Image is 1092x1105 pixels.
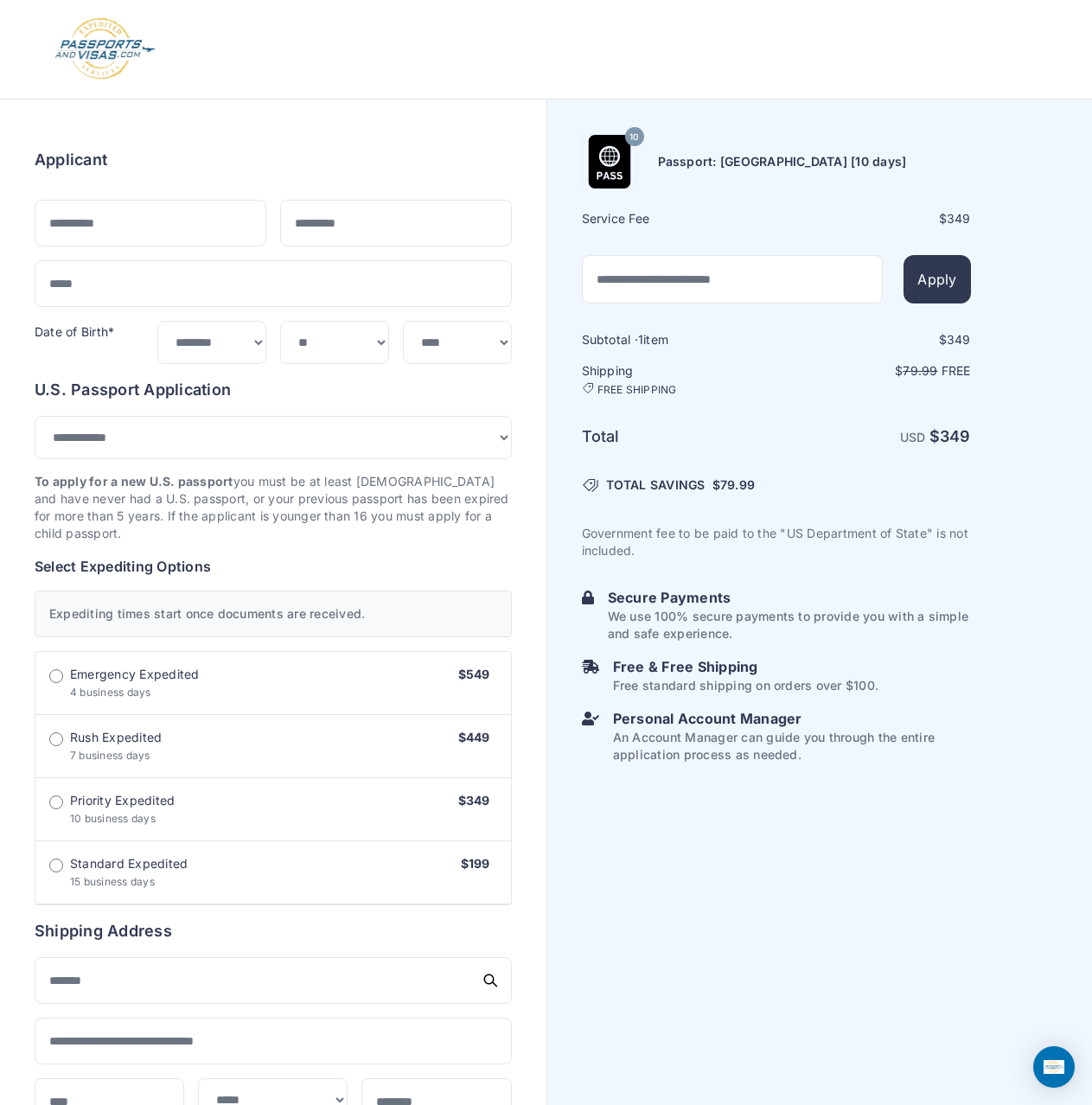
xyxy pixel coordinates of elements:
[608,608,971,642] p: We use 100% secure payments to provide you with a simple and safe experience.
[947,211,971,226] span: 349
[35,474,233,489] strong: To apply for a new U.S. passport
[629,126,638,149] span: 10
[461,856,490,871] span: $199
[35,919,512,943] h6: Shipping Address
[904,255,970,303] button: Apply
[712,476,755,494] span: $
[582,210,775,227] h6: Service Fee
[35,148,107,172] h6: Applicant
[582,525,971,559] p: Government fee to be paid to the "US Department of State" is not included.
[638,332,643,347] span: 1
[903,363,937,378] span: 79.99
[35,591,512,637] div: Expediting times start once documents are received.
[54,17,156,81] img: Logo
[70,666,200,683] span: Emergency Expedited
[582,425,775,449] h6: Total
[613,677,878,694] p: Free standard shipping on orders over $100.
[658,153,907,170] h6: Passport: [GEOGRAPHIC_DATA] [10 days]
[778,331,971,348] div: $
[458,667,490,681] span: $549
[35,556,512,577] h6: Select Expediting Options
[720,477,755,492] span: 79.99
[929,427,971,445] strong: $
[70,855,188,872] span: Standard Expedited
[458,730,490,744] span: $449
[608,587,971,608] h6: Secure Payments
[70,792,175,809] span: Priority Expedited
[1033,1046,1075,1088] div: Open Intercom Messenger
[70,875,155,888] span: 15 business days
[458,793,490,808] span: $349
[940,427,971,445] span: 349
[583,135,636,188] img: Product Name
[70,812,156,825] span: 10 business days
[582,331,775,348] h6: Subtotal · item
[70,729,162,746] span: Rush Expedited
[35,473,512,542] p: you must be at least [DEMOGRAPHIC_DATA] and have never had a U.S. passport, or your previous pass...
[613,708,971,729] h6: Personal Account Manager
[597,383,677,397] span: FREE SHIPPING
[947,332,971,347] span: 349
[70,749,150,762] span: 7 business days
[70,686,151,699] span: 4 business days
[613,656,878,677] h6: Free & Free Shipping
[606,476,706,494] span: TOTAL SAVINGS
[35,324,114,339] label: Date of Birth*
[613,729,971,763] p: An Account Manager can guide you through the entire application process as needed.
[778,210,971,227] div: $
[582,362,775,397] h6: Shipping
[778,362,971,380] p: $
[35,378,512,402] h6: U.S. Passport Application
[900,430,926,444] span: USD
[942,363,971,378] span: Free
